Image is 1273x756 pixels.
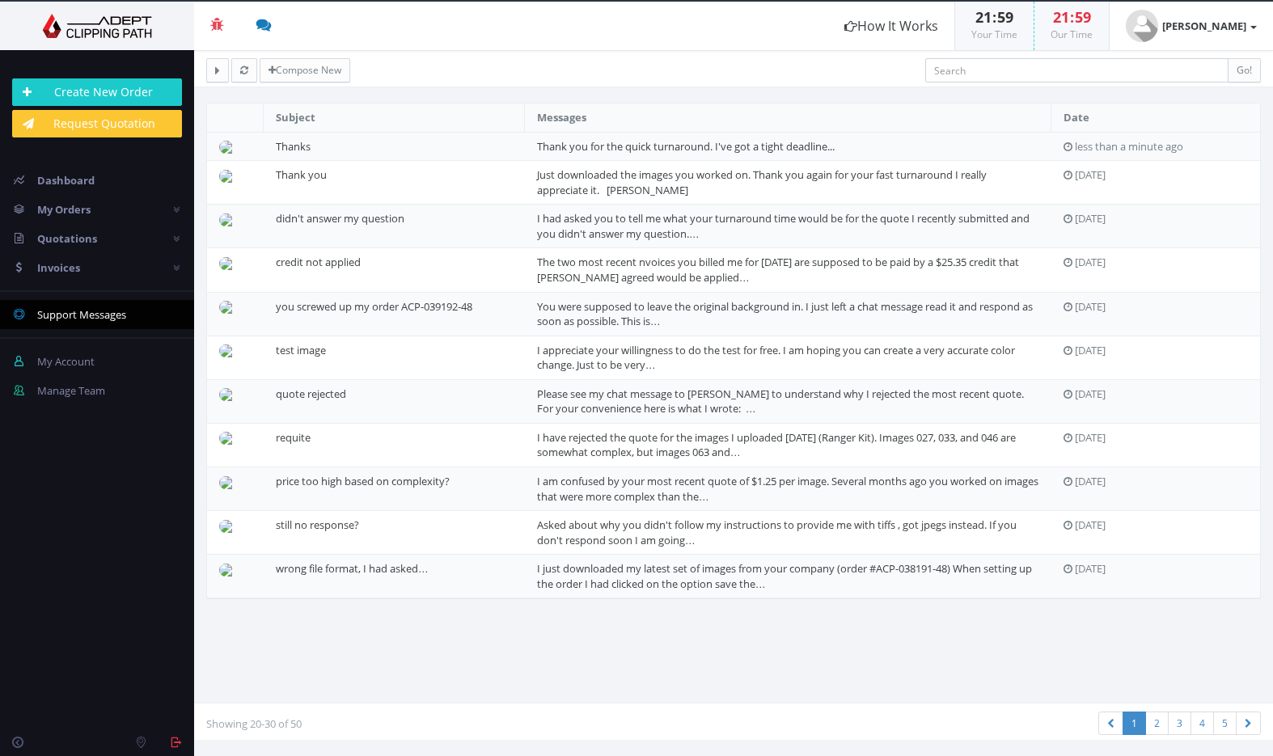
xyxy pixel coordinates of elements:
[537,299,1033,329] a: You were supposed to leave the original background in. I just left a chat message read it and res...
[219,257,239,270] img: c34e3cd43f2986c5d223f51223f31f8a
[219,520,239,533] img: c34e3cd43f2986c5d223f51223f31f8a
[1110,2,1273,50] a: [PERSON_NAME]
[537,167,987,197] a: Just downloaded the images you worked on. Thank you again for your fast turnaround I really appre...
[276,343,326,357] a: test image
[537,474,1038,504] a: I am confused by your most recent quote of $1.25 per image. Several months ago you worked on imag...
[1075,167,1106,182] span: June 12, 2025
[1075,7,1091,27] span: 59
[37,202,91,217] span: My Orders
[12,110,182,137] a: Request Quotation
[276,299,472,314] a: you screwed up my order ACP-039192-48
[1145,712,1169,735] a: 2
[537,255,1019,285] a: The two most recent nvoices you billed me for [DATE] are supposed to be paid by a $25.35 credit t...
[1075,561,1106,576] span: August 25, 2023
[1075,386,1106,401] span: September 14, 2023
[12,78,182,106] a: Create New Order
[975,7,992,27] span: 21
[1075,430,1106,445] span: September 07, 2023
[1191,712,1214,735] a: 4
[925,58,1229,82] input: Search
[219,564,239,577] img: c34e3cd43f2986c5d223f51223f31f8a
[37,260,80,275] span: Invoices
[276,167,327,182] a: Thank you
[537,430,1016,460] a: I have rejected the quote for the images I uploaded [DATE] (Ranger Kit). Images 027, 033, and 046...
[1075,255,1106,269] span: March 05, 2024
[1075,474,1106,488] span: August 30, 2023
[525,103,1051,132] th: Messages
[276,386,346,401] a: quote rejected
[219,301,239,314] img: c34e3cd43f2986c5d223f51223f31f8a
[1051,103,1260,132] th: Date
[1213,712,1237,735] a: 5
[1228,58,1261,82] button: Go!
[1168,712,1191,735] a: 3
[537,139,835,154] a: Thank you for the quick turnaround. I've got a tight deadline...
[1075,139,1183,154] span: October 09, 2025
[537,517,1017,547] a: Asked about why you didn't follow my instructions to provide me with tiffs , got jpegs instead. I...
[1069,7,1075,27] span: :
[537,386,1024,416] a: Please see my chat message to [PERSON_NAME] to understand why I rejected the most recent quote. F...
[1123,712,1146,735] a: 1
[276,211,404,226] a: didn't answer my question
[997,7,1013,27] span: 59
[537,561,1032,591] a: I just downloaded my latest set of images from your company (order #ACP-038191-48) When setting u...
[1075,211,1106,226] span: April 02, 2025
[992,7,997,27] span: :
[219,344,239,357] img: c34e3cd43f2986c5d223f51223f31f8a
[231,58,257,82] button: Refresh
[1162,19,1246,33] strong: [PERSON_NAME]
[276,474,450,488] a: price too high based on complexity?
[276,255,361,269] a: credit not applied
[37,383,105,398] span: Manage Team
[828,2,954,50] a: How It Works
[1051,27,1093,41] small: Our Time
[12,14,182,38] img: Adept Graphics
[219,388,239,401] img: c34e3cd43f2986c5d223f51223f31f8a
[1126,10,1158,42] img: user_default.jpg
[276,430,311,445] a: requite
[37,173,95,188] span: Dashboard
[1075,343,1106,357] span: September 14, 2023
[1075,299,1106,314] span: December 28, 2023
[1053,7,1069,27] span: 21
[1075,517,1106,532] span: August 29, 2023
[276,139,311,154] a: Thanks
[206,716,721,732] p: Showing 20-30 of 50
[264,103,525,132] th: Subject
[219,476,239,489] img: c34e3cd43f2986c5d223f51223f31f8a
[537,211,1030,241] a: I had asked you to tell me what your turnaround time would be for the quote I recently submitted ...
[219,213,239,226] img: c34e3cd43f2986c5d223f51223f31f8a
[37,231,97,246] span: Quotations
[537,343,1015,373] a: I appreciate your willingness to do the test for free. I am hoping you can create a very accurate...
[260,58,350,82] a: Compose New
[219,432,239,445] img: c34e3cd43f2986c5d223f51223f31f8a
[37,354,95,369] span: My Account
[37,307,126,322] span: Support Messages
[219,170,239,183] img: c34e3cd43f2986c5d223f51223f31f8a
[971,27,1017,41] small: Your Time
[276,561,429,576] a: wrong file format, I had asked…
[276,517,359,532] a: still no response?
[219,141,239,154] img: c34e3cd43f2986c5d223f51223f31f8a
